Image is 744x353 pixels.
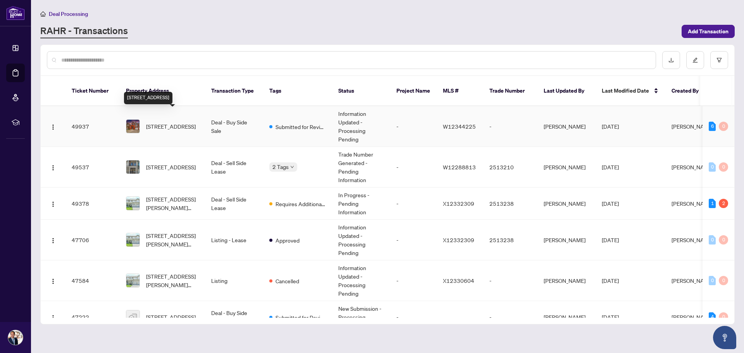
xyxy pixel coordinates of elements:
[47,120,59,133] button: Logo
[47,311,59,323] button: Logo
[443,164,476,170] span: W12288813
[205,301,263,333] td: Deal - Buy Side Sale
[443,236,474,243] span: X12332309
[709,235,716,245] div: 0
[205,106,263,147] td: Deal - Buy Side Sale
[483,220,537,260] td: 2513238
[716,57,722,63] span: filter
[390,76,437,106] th: Project Name
[709,199,716,208] div: 1
[276,277,299,285] span: Cancelled
[672,277,713,284] span: [PERSON_NAME]
[682,25,735,38] button: Add Transaction
[276,122,326,131] span: Submitted for Review
[672,200,713,207] span: [PERSON_NAME]
[537,188,596,220] td: [PERSON_NAME]
[47,274,59,287] button: Logo
[719,162,728,172] div: 0
[65,76,120,106] th: Ticket Number
[483,106,537,147] td: -
[719,235,728,245] div: 0
[126,274,139,287] img: thumbnail-img
[50,278,56,284] img: Logo
[390,260,437,301] td: -
[537,301,596,333] td: [PERSON_NAME]
[47,234,59,246] button: Logo
[50,315,56,321] img: Logo
[686,51,704,69] button: edit
[719,312,728,322] div: 0
[290,165,294,169] span: down
[390,301,437,333] td: -
[390,188,437,220] td: -
[65,260,120,301] td: 47584
[146,272,199,289] span: [STREET_ADDRESS][PERSON_NAME][PERSON_NAME]
[537,260,596,301] td: [PERSON_NAME]
[332,147,390,188] td: Trade Number Generated - Pending Information
[483,76,537,106] th: Trade Number
[709,276,716,285] div: 0
[537,76,596,106] th: Last Updated By
[146,163,196,171] span: [STREET_ADDRESS]
[602,236,619,243] span: [DATE]
[692,57,698,63] span: edit
[40,11,46,17] span: home
[483,301,537,333] td: -
[146,231,199,248] span: [STREET_ADDRESS][PERSON_NAME][PERSON_NAME]
[8,330,23,345] img: Profile Icon
[332,76,390,106] th: Status
[205,220,263,260] td: Listing - Lease
[602,123,619,130] span: [DATE]
[47,161,59,173] button: Logo
[672,236,713,243] span: [PERSON_NAME]
[40,24,128,38] a: RAHR - Transactions
[443,123,476,130] span: W12344225
[602,86,649,95] span: Last Modified Date
[47,197,59,210] button: Logo
[537,106,596,147] td: [PERSON_NAME]
[332,260,390,301] td: Information Updated - Processing Pending
[665,76,712,106] th: Created By
[126,233,139,246] img: thumbnail-img
[146,313,196,321] span: [STREET_ADDRESS]
[65,106,120,147] td: 49937
[672,313,713,320] span: [PERSON_NAME]
[276,200,326,208] span: Requires Additional Docs
[50,201,56,207] img: Logo
[332,106,390,147] td: Information Updated - Processing Pending
[672,164,713,170] span: [PERSON_NAME]
[602,313,619,320] span: [DATE]
[713,326,736,349] button: Open asap
[602,277,619,284] span: [DATE]
[709,162,716,172] div: 0
[602,200,619,207] span: [DATE]
[443,200,474,207] span: X12332309
[205,76,263,106] th: Transaction Type
[205,147,263,188] td: Deal - Sell Side Lease
[390,147,437,188] td: -
[483,147,537,188] td: 2513210
[126,120,139,133] img: thumbnail-img
[596,76,665,106] th: Last Modified Date
[65,188,120,220] td: 49378
[49,10,88,17] span: Deal Processing
[537,220,596,260] td: [PERSON_NAME]
[65,301,120,333] td: 47222
[710,51,728,69] button: filter
[124,92,172,104] div: [STREET_ADDRESS]
[65,220,120,260] td: 47706
[437,76,483,106] th: MLS #
[483,260,537,301] td: -
[263,76,332,106] th: Tags
[126,160,139,174] img: thumbnail-img
[50,124,56,130] img: Logo
[6,6,25,20] img: logo
[65,147,120,188] td: 49537
[146,122,196,131] span: [STREET_ADDRESS]
[276,313,326,322] span: Submitted for Review
[332,301,390,333] td: New Submission - Processing Pending
[50,238,56,244] img: Logo
[390,106,437,147] td: -
[126,197,139,210] img: thumbnail-img
[719,199,728,208] div: 2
